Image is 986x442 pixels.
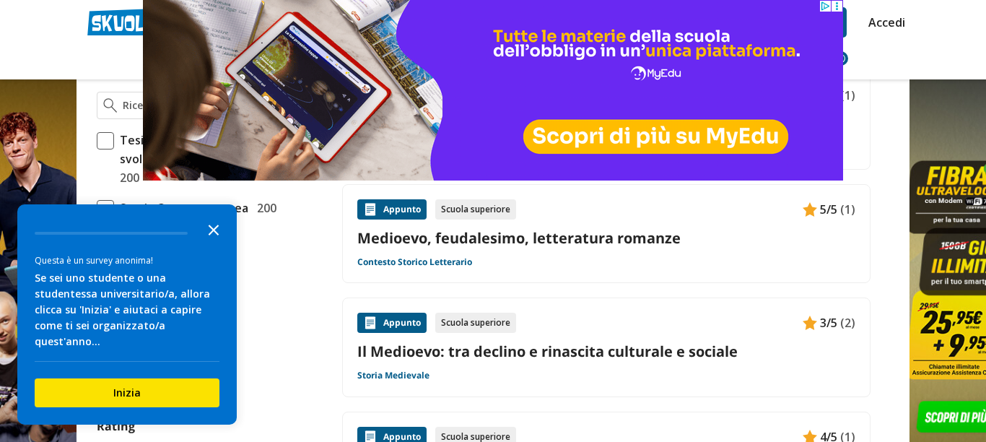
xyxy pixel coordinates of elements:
img: Appunti contenuto [363,202,378,217]
span: (2) [840,313,855,332]
img: Appunti contenuto [803,202,817,217]
div: Scuola superiore [435,313,516,333]
a: Il Medioevo: tra declino e rinascita culturale e sociale [357,342,855,361]
a: Storia Medievale [357,370,429,381]
a: Contesto Storico Letterario [357,256,472,268]
img: Appunti contenuto [803,316,817,330]
img: Ricerca materia o esame [103,98,117,113]
span: Tesina maturità: idee e tesine svolte [114,131,305,168]
button: Inizia [35,378,219,407]
div: Survey [17,204,237,425]
input: Ricerca materia o esame [123,98,298,113]
span: (1) [840,86,855,105]
span: 3/5 [820,313,837,332]
span: 5/5 [820,200,837,219]
label: Rating [97,417,305,435]
span: 200 [251,199,276,217]
img: Appunti contenuto [363,316,378,330]
a: Medioevo, feudalesimo, letteratura romanze [357,228,855,248]
span: Storia Contemporanea [114,199,248,217]
div: Appunto [357,313,427,333]
div: Se sei uno studente o una studentessa universitario/a, allora clicca su 'Inizia' e aiutaci a capi... [35,270,219,350]
span: 200 [114,168,139,187]
div: Scuola superiore [435,199,516,220]
button: Close the survey [199,214,228,243]
div: Questa è un survey anonima! [35,253,219,267]
a: Accedi [868,7,899,38]
span: (1) [840,200,855,219]
div: Appunto [357,199,427,220]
